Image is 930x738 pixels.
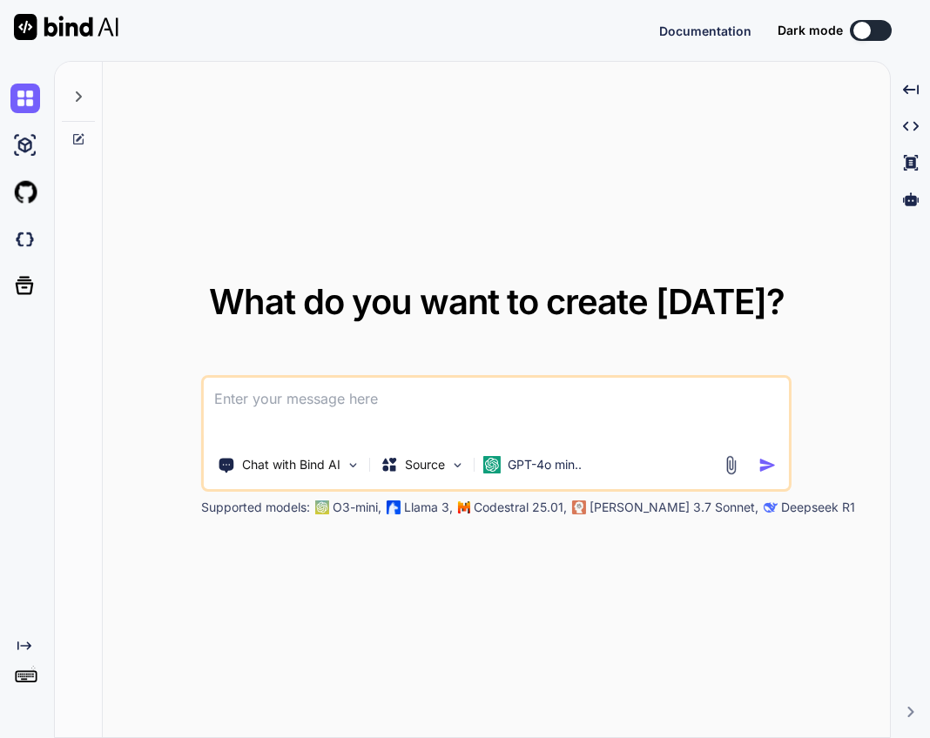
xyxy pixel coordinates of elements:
[450,458,465,473] img: Pick Models
[474,499,567,516] p: Codestral 25.01,
[764,500,778,514] img: claude
[387,500,401,514] img: Llama2
[10,84,40,113] img: chat
[315,500,329,514] img: GPT-4
[590,499,758,516] p: [PERSON_NAME] 3.7 Sonnet,
[201,499,310,516] p: Supported models:
[659,23,751,38] span: Documentation
[458,501,470,513] img: Mistral-AI
[405,456,445,473] p: Source
[778,22,843,39] span: Dark mode
[781,499,855,516] p: Deepseek R1
[346,458,361,473] img: Pick Tools
[242,456,340,473] p: Chat with Bind AI
[758,456,777,474] img: icon
[10,178,40,207] img: githubLight
[14,14,118,40] img: Bind AI
[404,499,453,516] p: Llama 3,
[333,499,381,516] p: O3-mini,
[659,22,751,40] button: Documentation
[483,456,501,473] img: GPT-4o mini
[10,131,40,160] img: ai-studio
[10,225,40,254] img: darkCloudIdeIcon
[572,500,586,514] img: claude
[508,456,582,473] p: GPT-4o min..
[721,455,741,475] img: attachment
[209,280,785,323] span: What do you want to create [DATE]?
